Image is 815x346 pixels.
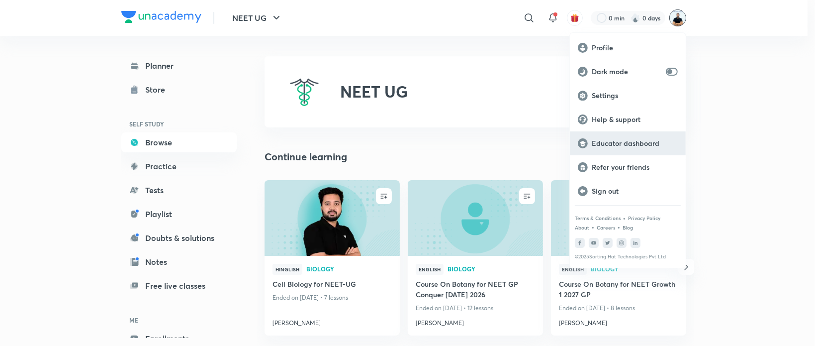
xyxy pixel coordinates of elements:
[592,67,662,76] p: Dark mode
[592,187,678,196] p: Sign out
[570,108,686,131] a: Help & support
[592,91,678,100] p: Settings
[570,155,686,179] a: Refer your friends
[591,223,595,231] div: •
[575,225,589,231] a: About
[575,215,621,221] a: Terms & Conditions
[575,254,681,260] p: © 2025 Sorting Hat Technologies Pvt Ltd
[570,84,686,108] a: Settings
[617,223,621,231] div: •
[623,214,626,223] div: •
[592,139,678,148] p: Educator dashboard
[628,215,660,221] a: Privacy Policy
[592,163,678,172] p: Refer your friends
[597,225,615,231] a: Careers
[623,225,633,231] a: Blog
[592,115,678,124] p: Help & support
[592,43,678,52] p: Profile
[570,36,686,60] a: Profile
[570,131,686,155] a: Educator dashboard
